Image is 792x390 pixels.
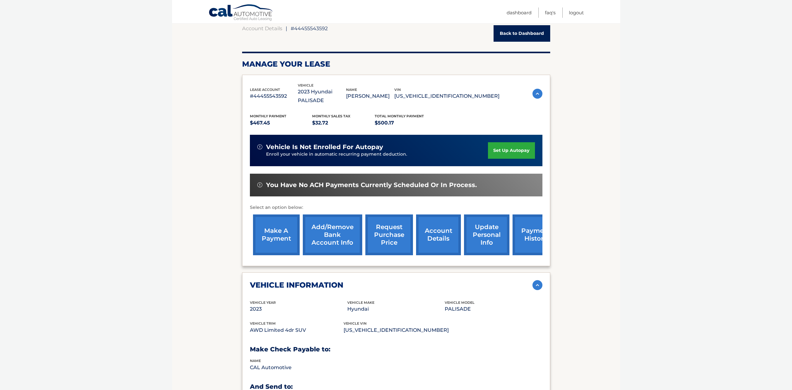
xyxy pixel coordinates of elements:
p: 2023 Hyundai PALISADE [298,87,346,105]
p: Enroll your vehicle in automatic recurring payment deduction. [266,151,488,158]
span: vehicle is not enrolled for autopay [266,143,383,151]
span: vin [394,87,401,92]
p: $32.72 [312,119,375,127]
p: [US_VEHICLE_IDENTIFICATION_NUMBER] [394,92,499,101]
span: #44455543592 [291,25,328,31]
a: account details [416,214,461,255]
span: | [286,25,287,31]
p: PALISADE [445,305,542,313]
span: You have no ACH payments currently scheduled or in process. [266,181,477,189]
span: vehicle vin [344,321,367,326]
h2: vehicle information [250,280,343,290]
a: payment history [513,214,559,255]
p: $500.17 [375,119,437,127]
span: vehicle trim [250,321,276,326]
a: request purchase price [365,214,413,255]
a: make a payment [253,214,300,255]
p: Hyundai [347,305,445,313]
h3: Make Check Payable to: [250,345,542,353]
a: set up autopay [488,142,535,159]
p: #44455543592 [250,92,298,101]
p: [PERSON_NAME] [346,92,394,101]
a: Cal Automotive [209,4,274,22]
span: vehicle [298,83,313,87]
img: accordion-active.svg [532,280,542,290]
p: 2023 [250,305,347,313]
span: vehicle model [445,300,475,305]
img: accordion-active.svg [532,89,542,99]
span: lease account [250,87,280,92]
p: [US_VEHICLE_IDENTIFICATION_NUMBER] [344,326,449,335]
span: name [250,359,261,363]
a: Account Details [242,25,282,31]
a: Logout [569,7,584,18]
h2: Manage Your Lease [242,59,550,69]
img: alert-white.svg [257,182,262,187]
span: name [346,87,357,92]
a: Add/Remove bank account info [303,214,362,255]
span: Total Monthly Payment [375,114,424,118]
img: alert-white.svg [257,144,262,149]
a: Dashboard [507,7,532,18]
p: $467.45 [250,119,312,127]
span: vehicle make [347,300,374,305]
span: vehicle Year [250,300,276,305]
a: update personal info [464,214,509,255]
a: FAQ's [545,7,555,18]
a: Back to Dashboard [494,25,550,42]
span: Monthly sales Tax [312,114,350,118]
p: AWD Limited 4dr SUV [250,326,344,335]
p: Select an option below: [250,204,542,211]
span: Monthly Payment [250,114,286,118]
p: CAL Automotive [250,363,347,372]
